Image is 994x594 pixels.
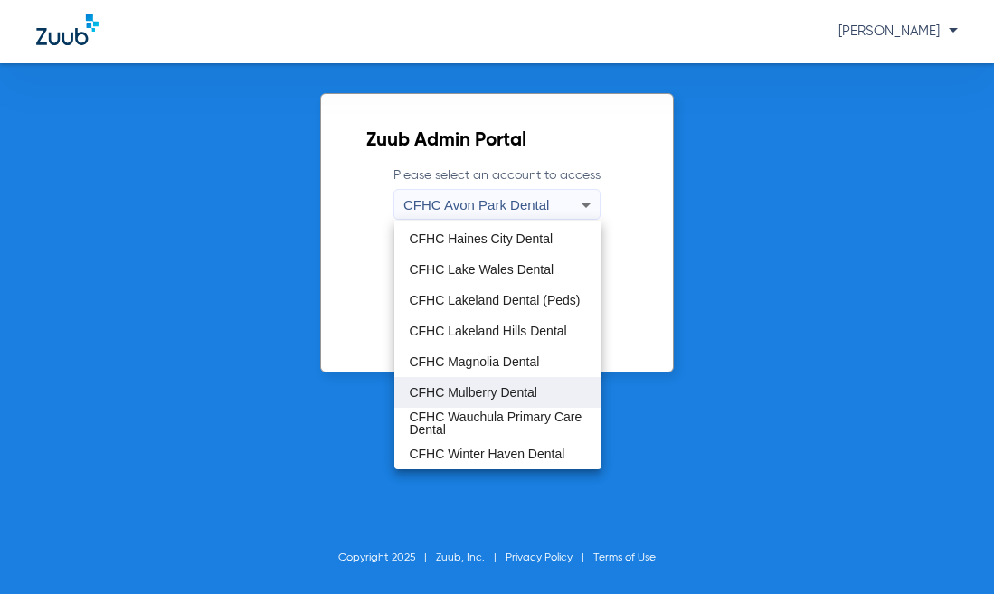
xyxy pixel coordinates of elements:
[409,232,553,245] span: CFHC Haines City Dental
[409,263,554,276] span: CFHC Lake Wales Dental
[409,448,564,460] span: CFHC Winter Haven Dental
[409,294,580,306] span: CFHC Lakeland Dental (Peds)
[409,325,566,337] span: CFHC Lakeland Hills Dental
[409,355,539,368] span: CFHC Magnolia Dental
[409,410,586,436] span: CFHC Wauchula Primary Care Dental
[409,386,537,399] span: CFHC Mulberry Dental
